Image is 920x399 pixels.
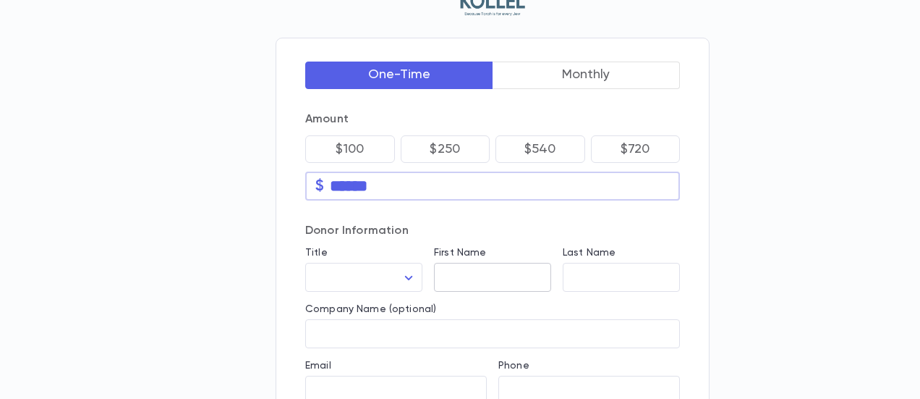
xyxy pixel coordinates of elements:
[495,135,585,163] button: $540
[498,360,529,371] label: Phone
[401,135,490,163] button: $250
[621,142,650,156] p: $720
[315,179,324,193] p: $
[305,247,328,259] label: Title
[591,135,681,163] button: $720
[430,142,460,156] p: $250
[305,135,395,163] button: $100
[493,62,681,89] button: Monthly
[305,224,680,238] p: Donor Information
[524,142,556,156] p: $540
[336,142,364,156] p: $100
[305,303,436,315] label: Company Name (optional)
[305,264,422,292] div: ​
[563,247,616,259] label: Last Name
[305,360,331,371] label: Email
[305,62,493,89] button: One-Time
[434,247,486,259] label: First Name
[305,112,680,127] p: Amount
